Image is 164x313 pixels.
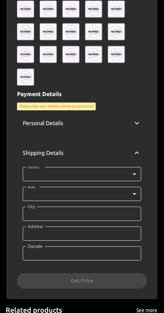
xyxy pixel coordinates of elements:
[108,23,125,40] img: uc
[17,23,34,40] img: uc
[62,46,80,63] img: uc
[17,69,34,86] img: uc
[62,23,80,40] img: uc
[23,119,63,128] p: Personal Details
[19,104,94,109] p: Please, enter your delivery details to get started
[28,244,43,250] label: Zipcode
[28,224,43,230] label: Address
[17,142,147,164] div: Shipping Details
[85,23,102,40] img: uc
[62,1,80,18] img: uc
[23,187,141,201] div: ​
[108,1,125,18] img: uc
[17,1,34,18] img: uc
[28,204,35,210] label: City
[40,1,57,18] img: uc
[23,167,141,181] div: ​
[40,23,57,40] img: uc
[17,90,147,99] p: Payment Details
[17,46,34,63] img: uc
[85,1,102,18] img: uc
[28,166,39,169] span: Country
[108,46,125,63] img: uc
[23,149,64,157] p: Shipping Details
[85,46,102,63] img: uc
[17,115,147,132] div: Personal Details
[40,46,57,63] img: uc
[28,186,35,189] span: State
